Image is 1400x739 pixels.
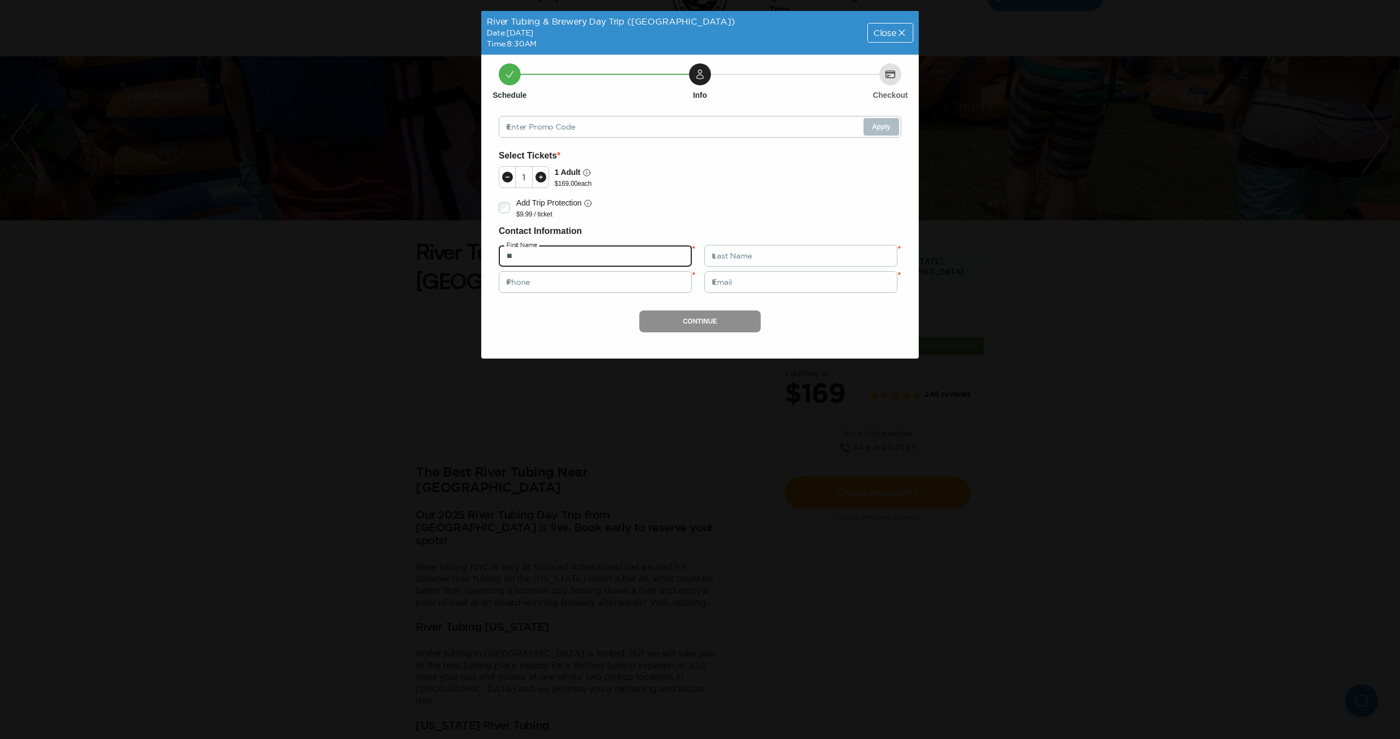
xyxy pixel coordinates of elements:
span: Date: [DATE] [487,28,533,37]
h6: Contact Information [499,224,901,238]
span: River Tubing & Brewery Day Trip ([GEOGRAPHIC_DATA]) [487,16,735,26]
p: $9.99 / ticket [516,210,592,219]
h6: Schedule [493,90,527,101]
p: $ 169.00 each [555,179,592,188]
p: 1 Adult [555,166,580,179]
h6: Checkout [873,90,908,101]
div: 1 [516,173,532,181]
p: Add Trip Protection [516,197,581,209]
h6: Info [693,90,707,101]
span: Close [873,28,896,37]
h6: Select Tickets [499,149,901,163]
span: Time: 8:30AM [487,39,536,48]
